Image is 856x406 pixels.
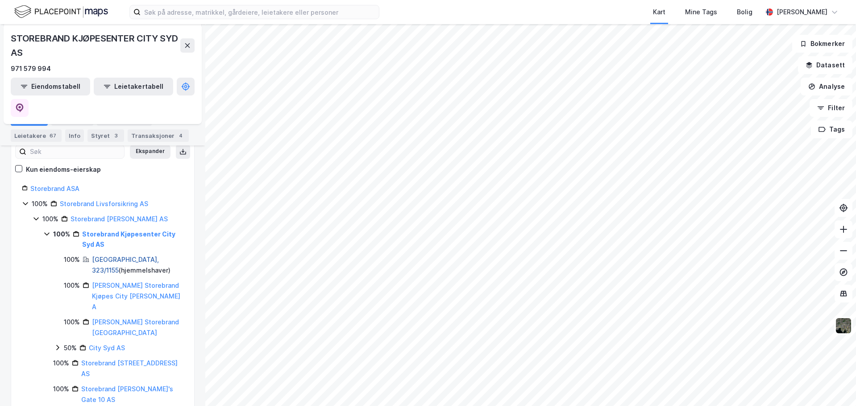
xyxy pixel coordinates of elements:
[801,78,852,95] button: Analyse
[11,129,62,142] div: Leietakere
[14,4,108,20] img: logo.f888ab2527a4732fd821a326f86c7f29.svg
[653,7,665,17] div: Kart
[81,385,173,403] a: Storebrand [PERSON_NAME]'s Gate 10 AS
[82,230,175,249] a: Storebrand Kjøpesenter City Syd AS
[94,78,173,95] button: Leietakertabell
[128,129,189,142] div: Transaksjoner
[53,229,70,240] div: 100%
[798,56,852,74] button: Datasett
[112,131,121,140] div: 3
[81,359,178,377] a: Storebrand [STREET_ADDRESS] AS
[737,7,752,17] div: Bolig
[811,363,856,406] iframe: Chat Widget
[130,145,170,159] button: Ekspander
[64,280,80,291] div: 100%
[26,164,101,175] div: Kun eiendoms-eierskap
[92,256,159,274] a: [GEOGRAPHIC_DATA], 323/1155
[811,120,852,138] button: Tags
[32,199,48,209] div: 100%
[11,31,180,60] div: STOREBRAND KJØPESENTER CITY SYD AS
[64,343,77,353] div: 50%
[777,7,827,17] div: [PERSON_NAME]
[810,99,852,117] button: Filter
[92,282,180,311] a: [PERSON_NAME] Storebrand Kjøpes City [PERSON_NAME] A
[92,254,183,276] div: ( hjemmelshaver )
[53,358,69,369] div: 100%
[176,131,185,140] div: 4
[64,254,80,265] div: 100%
[89,344,125,352] a: City Syd AS
[141,5,379,19] input: Søk på adresse, matrikkel, gårdeiere, leietakere eller personer
[53,384,69,394] div: 100%
[60,200,148,207] a: Storebrand Livsforsikring AS
[48,131,58,140] div: 67
[11,78,90,95] button: Eiendomstabell
[26,145,124,158] input: Søk
[792,35,852,53] button: Bokmerker
[65,129,84,142] div: Info
[835,317,852,334] img: 9k=
[30,185,79,192] a: Storebrand ASA
[92,318,179,336] a: [PERSON_NAME] Storebrand [GEOGRAPHIC_DATA]
[71,215,168,223] a: Storebrand [PERSON_NAME] AS
[685,7,717,17] div: Mine Tags
[11,63,51,74] div: 971 579 994
[64,317,80,327] div: 100%
[87,129,124,142] div: Styret
[42,214,58,224] div: 100%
